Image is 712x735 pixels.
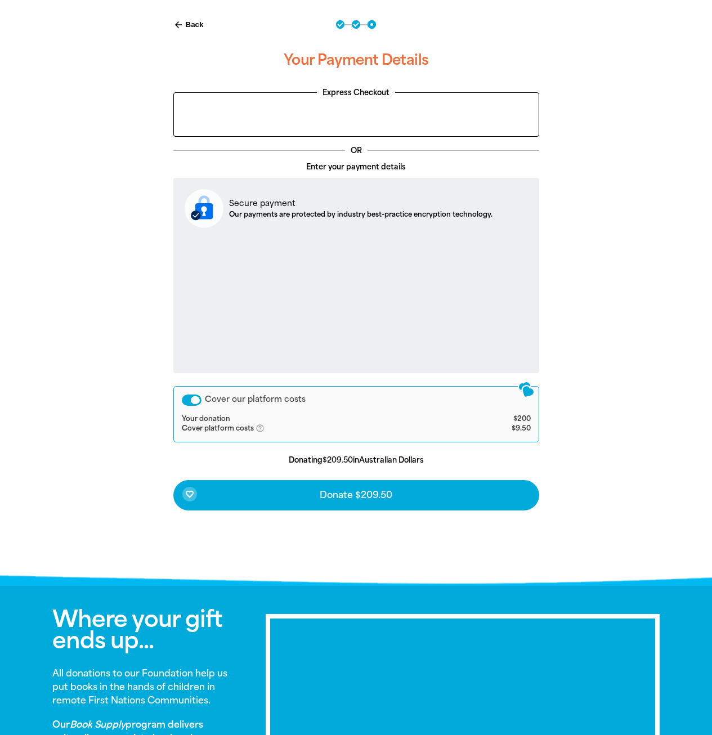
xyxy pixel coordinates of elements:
span: Donate $209.50 [320,491,392,500]
legend: Express Checkout [317,87,395,98]
p: Enter your payment details [173,162,539,173]
i: help_outlined [256,424,274,433]
strong: All donations to our Foundation help us put books in the hands of children in remote First Nation... [52,668,227,706]
p: OR [345,145,368,156]
td: Cover platform costs [182,424,466,434]
p: Donating in Australian Dollars [173,455,539,466]
iframe: PayPal-paypal [180,98,533,129]
p: Our payments are protected by industry best-practice encryption technology. [229,209,492,219]
button: favorite_borderDonate $209.50 [173,480,539,510]
i: favorite_border [185,490,194,499]
button: Navigate to step 2 of 3 to enter your details [352,20,360,29]
p: Secure payment [229,198,492,209]
iframe: Secure payment input frame [182,237,530,364]
button: Navigate to step 1 of 3 to enter your donation amount [336,20,344,29]
h3: Your Payment Details [173,42,539,78]
td: Your donation [182,415,466,424]
td: $200 [465,415,530,424]
em: Book Supply [70,719,126,730]
button: Back [169,15,208,34]
i: arrow_back [173,20,183,30]
span: Where your gift ends up... [52,606,222,654]
b: $209.50 [323,456,353,464]
button: Navigate to step 3 of 3 to enter your payment details [368,20,376,29]
td: $9.50 [465,424,530,434]
button: Cover our platform costs [182,395,201,406]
